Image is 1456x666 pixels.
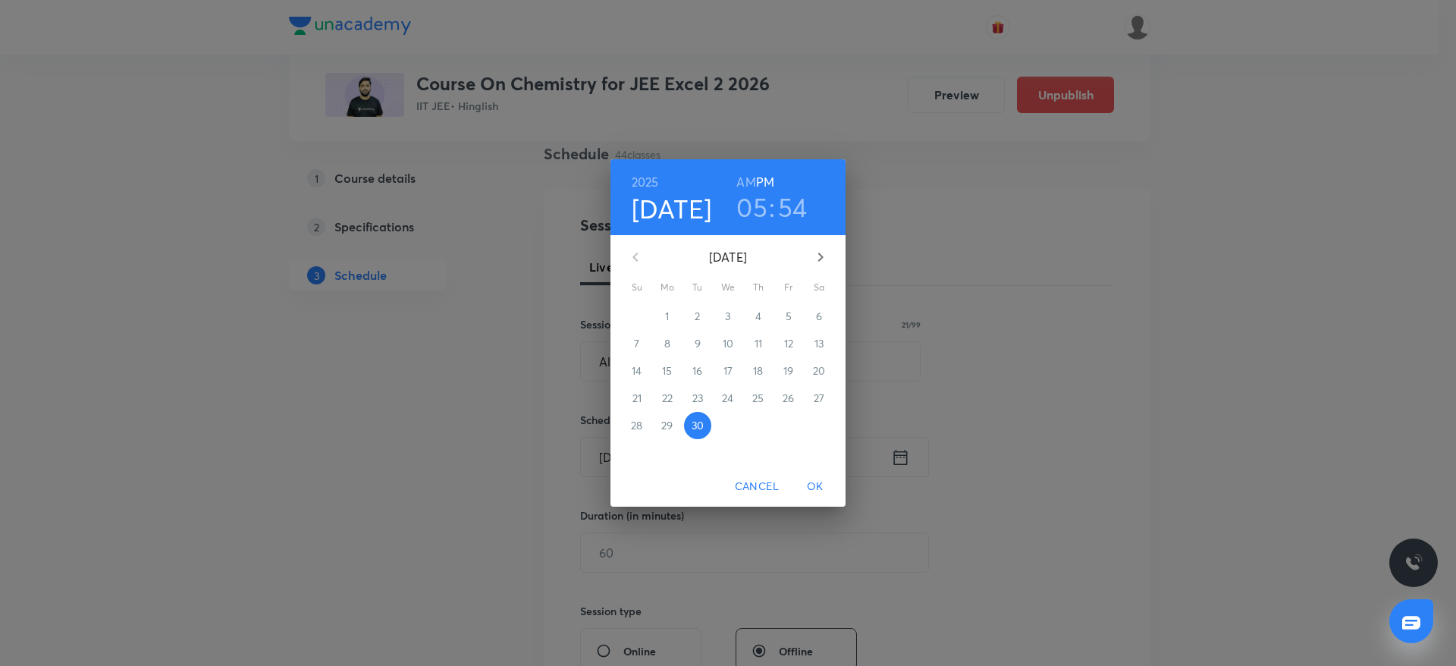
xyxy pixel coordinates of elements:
span: Su [623,280,651,295]
button: Cancel [729,473,785,501]
p: 30 [692,418,704,433]
span: Sa [805,280,833,295]
h3: : [769,191,775,223]
span: Fr [775,280,802,295]
button: 54 [778,191,808,223]
span: We [714,280,742,295]
button: 05 [736,191,767,223]
span: Cancel [735,477,779,496]
span: Mo [654,280,681,295]
button: AM [736,171,755,193]
button: OK [791,473,839,501]
button: 30 [684,412,711,439]
span: OK [797,477,833,496]
button: 2025 [632,171,659,193]
p: [DATE] [654,248,802,266]
button: PM [756,171,774,193]
button: [DATE] [632,193,712,225]
span: Th [745,280,772,295]
span: Tu [684,280,711,295]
